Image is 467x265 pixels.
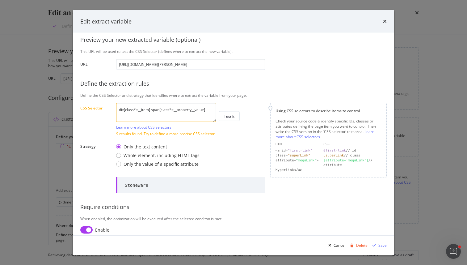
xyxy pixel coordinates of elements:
div: "superLink" [288,153,310,157]
div: attribute= > [276,158,318,167]
button: Cancel [326,240,345,250]
div: Only the value of a specific attribute [124,161,199,167]
div: "first-link" [288,148,312,152]
div: Preview your new extracted variable (optional) [80,36,387,44]
input: https://www.example.com [116,59,265,70]
div: modal [73,10,394,255]
div: // id [323,148,381,153]
div: Define the CSS Selector and strategy that identifies where to extract the variable from your page. [80,92,387,98]
div: [attribute='megaLink'] [323,158,368,162]
div: class= [276,153,318,158]
div: Enable [95,227,109,233]
div: Check your source code & identify specific IDs, classes or attributes defining the page item you ... [276,118,381,139]
div: Define the extraction rules [80,79,387,88]
div: Only the text content [116,144,200,150]
div: Edit extract variable [80,17,132,25]
a: Learn more about CSS selectors [276,129,374,139]
div: This URL will be used to test the CSS Selector (defines where to extract the new variable). [80,49,387,54]
div: #first-link [323,148,346,152]
div: times [383,17,387,25]
div: Save [378,242,387,248]
div: Only the text content [124,144,167,150]
div: <a id= [276,148,318,153]
button: Save [370,240,387,250]
div: Using CSS selectors to describe items to control [276,108,381,113]
div: .superLink [323,153,344,157]
div: // attribute [323,158,381,167]
div: When enabled, the optimization will be executed after the selected conditon is met. [80,216,387,221]
div: HTML [276,142,318,147]
div: Whole element, including HTML tags [116,152,200,159]
iframe: Intercom live chat [446,244,461,259]
div: 9 results found. Try to define a more precise CSS selector. [116,131,265,136]
textarea: div[class*=__item] span[class*=__property__value] [116,103,216,122]
div: Delete [356,242,368,248]
div: // class [323,153,381,158]
button: Delete [348,240,368,250]
a: Learn more about CSS selectors [116,124,171,130]
label: Strategy [80,144,111,168]
div: Only the value of a specific attribute [116,161,200,167]
div: "megaLink" [296,158,316,162]
div: Whole element, including HTML tags [124,152,200,159]
div: Hyperlink</a> [276,167,318,172]
label: URL [80,61,111,68]
label: CSS Selector [80,105,111,135]
div: Stoneware [125,182,148,188]
button: Test it [219,111,240,121]
div: Test it [224,113,234,119]
div: CSS [323,142,381,147]
div: Cancel [334,242,345,248]
div: Require conditions [80,203,387,211]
